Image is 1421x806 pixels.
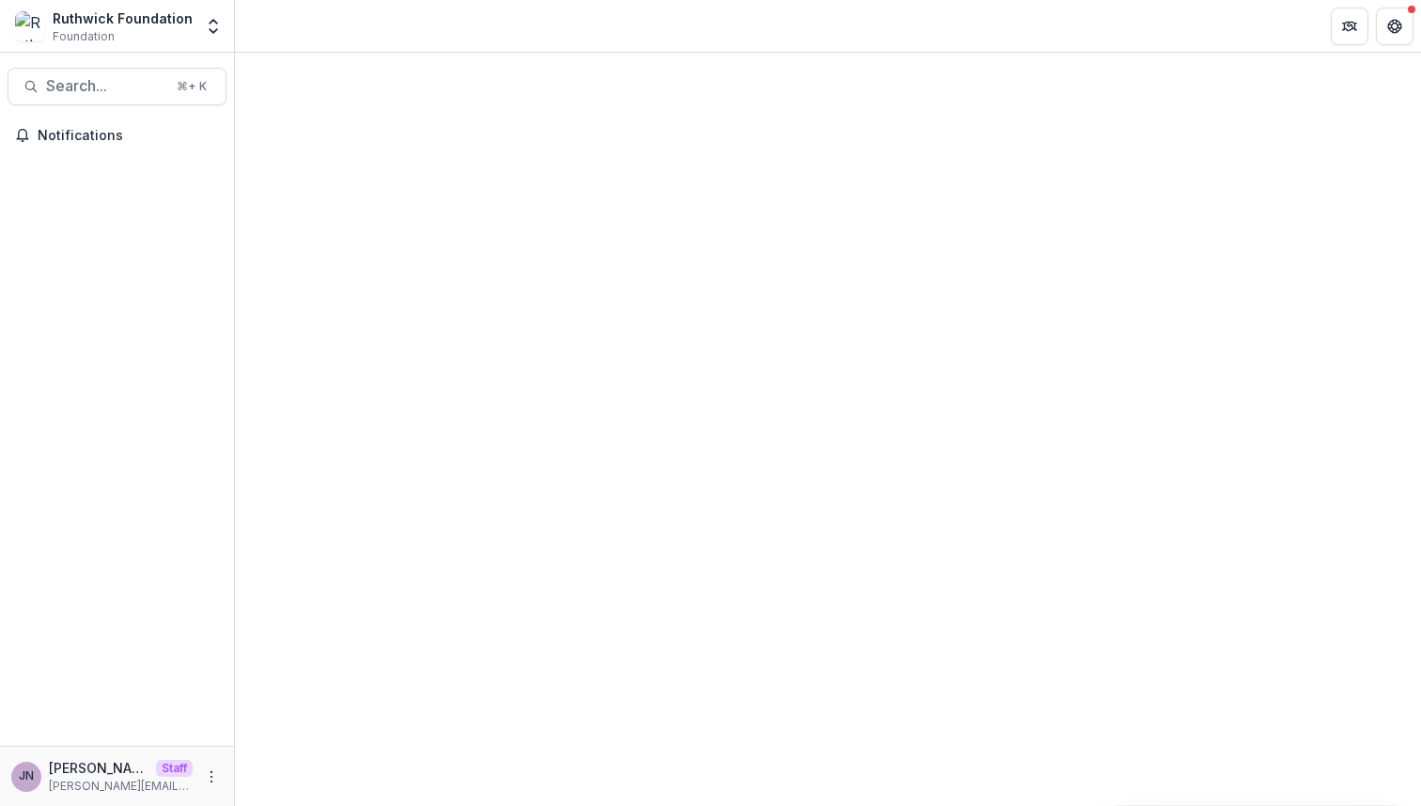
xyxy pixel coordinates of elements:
span: Foundation [53,28,115,45]
div: Joyce N [19,770,34,782]
nav: breadcrumb [242,12,322,40]
button: Partners [1331,8,1368,45]
div: Ruthwick Foundation [53,8,193,28]
button: Get Help [1376,8,1413,45]
p: [PERSON_NAME] [49,758,148,778]
img: Ruthwick Foundation [15,11,45,41]
button: Notifications [8,120,226,150]
span: Search... [46,77,165,95]
button: Search... [8,68,226,105]
p: Staff [156,760,193,777]
button: Open entity switcher [200,8,226,45]
button: More [200,766,223,788]
span: Notifications [38,128,219,144]
p: [PERSON_NAME][EMAIL_ADDRESS][DOMAIN_NAME] [49,778,193,795]
div: ⌘ + K [173,76,211,97]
